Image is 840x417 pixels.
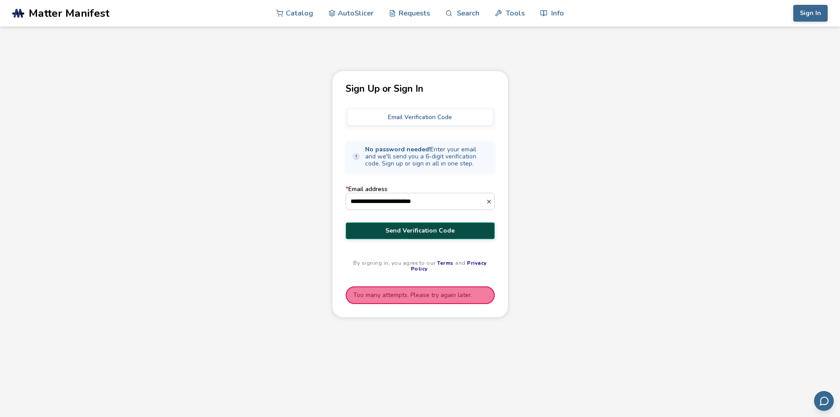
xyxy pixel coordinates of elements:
span: Enter your email and we'll send you a 6-digit verification code. Sign up or sign in all in one step. [365,146,489,167]
button: Email Verification Code [347,109,493,125]
p: Sign Up or Sign In [346,84,495,94]
span: Send Verification Code [352,227,488,234]
input: *Email address [346,193,486,209]
span: Matter Manifest [29,7,109,19]
button: *Email address [486,199,494,205]
button: Sign In [793,5,828,22]
aside: Too many attempts. Please try again later. [346,286,495,304]
label: Email address [346,186,495,210]
strong: No password needed! [365,145,430,154]
button: Send Verification Code [346,222,495,239]
button: Send feedback via email [814,391,834,411]
a: Privacy Policy [411,259,487,273]
a: Terms [437,259,454,267]
p: By signing in, you agree to our and . [346,260,495,273]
